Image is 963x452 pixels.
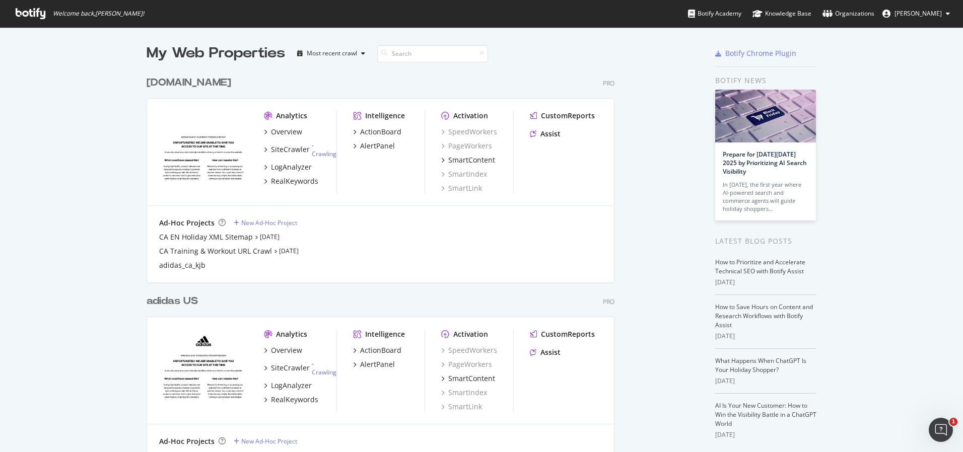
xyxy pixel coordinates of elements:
a: AlertPanel [353,359,395,369]
div: Botify Academy [688,9,741,19]
a: [DATE] [260,233,280,241]
a: Overview [264,345,302,355]
div: LogAnalyzer [271,162,312,172]
a: CA EN Holiday XML Sitemap [159,232,253,242]
a: Crawling [312,368,336,376]
a: LogAnalyzer [264,162,312,172]
a: SmartIndex [441,388,487,398]
a: SmartIndex [441,169,487,179]
span: Rachel Wright [895,9,942,18]
div: SmartContent [448,373,495,384]
div: Activation [453,329,488,339]
div: [DATE] [715,278,816,287]
div: Botify Chrome Plugin [725,48,796,58]
a: PageWorkers [441,141,492,151]
a: SmartLink [441,183,482,193]
a: What Happens When ChatGPT Is Your Holiday Shopper? [715,356,806,374]
div: SiteCrawler [271,144,310,155]
a: How to Prioritize and Accelerate Technical SEO with Botify Assist [715,258,805,275]
div: - [312,141,336,158]
a: Assist [530,347,561,357]
div: Ad-Hoc Projects [159,218,215,228]
a: SpeedWorkers [441,345,497,355]
div: AlertPanel [360,359,395,369]
div: New Ad-Hoc Project [241,437,297,445]
div: Pro [603,297,614,306]
a: ActionBoard [353,345,401,355]
a: CA Training & Workout URL Crawl [159,246,272,256]
div: Activation [453,111,488,121]
div: ActionBoard [360,127,401,137]
a: SiteCrawler- Crawling [264,141,336,158]
div: Assist [540,347,561,357]
a: adidas US [147,294,202,309]
a: Assist [530,129,561,139]
div: CustomReports [541,329,595,339]
a: ActionBoard [353,127,401,137]
div: In [DATE], the first year where AI-powered search and commerce agents will guide holiday shoppers… [723,181,808,213]
div: AlertPanel [360,141,395,151]
img: adidas.com/us [159,329,248,400]
button: [PERSON_NAME] [874,6,958,22]
div: Intelligence [365,111,405,121]
div: Intelligence [365,329,405,339]
div: RealKeywords [271,395,318,405]
div: Overview [271,127,302,137]
div: Most recent crawl [307,50,357,56]
a: PageWorkers [441,359,492,369]
a: Overview [264,127,302,137]
div: SiteCrawler [271,363,310,373]
a: CustomReports [530,111,595,121]
div: Assist [540,129,561,139]
div: RealKeywords [271,176,318,186]
a: LogAnalyzer [264,381,312,391]
a: RealKeywords [264,395,318,405]
div: [DATE] [715,332,816,341]
div: Analytics [276,329,307,339]
a: SmartContent [441,373,495,384]
div: Overview [271,345,302,355]
div: LogAnalyzer [271,381,312,391]
div: [DATE] [715,376,816,386]
div: [DOMAIN_NAME] [147,76,231,90]
div: Botify news [715,75,816,86]
div: - [312,359,336,376]
a: [DATE] [279,247,299,255]
div: Ad-Hoc Projects [159,436,215,446]
a: AlertPanel [353,141,395,151]
a: [DOMAIN_NAME] [147,76,235,90]
a: adidas_ca_kjb [159,260,205,270]
a: SiteCrawler- Crawling [264,359,336,376]
a: CustomReports [530,329,595,339]
div: CustomReports [541,111,595,121]
div: adidas US [147,294,198,309]
div: Organizations [822,9,874,19]
div: My Web Properties [147,43,285,63]
a: RealKeywords [264,176,318,186]
iframe: Intercom live chat [929,418,953,442]
a: Prepare for [DATE][DATE] 2025 by Prioritizing AI Search Visibility [723,150,807,176]
a: SmartLink [441,402,482,412]
div: Knowledge Base [752,9,811,19]
div: [DATE] [715,430,816,439]
div: Latest Blog Posts [715,236,816,247]
div: SpeedWorkers [441,127,497,137]
img: adidas.ca [159,111,248,181]
div: SmartContent [448,155,495,165]
a: SmartContent [441,155,495,165]
div: Pro [603,79,614,88]
a: AI Is Your New Customer: How to Win the Visibility Battle in a ChatGPT World [715,401,816,428]
span: 1 [949,418,957,426]
a: How to Save Hours on Content and Research Workflows with Botify Assist [715,303,813,329]
div: New Ad-Hoc Project [241,218,297,227]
